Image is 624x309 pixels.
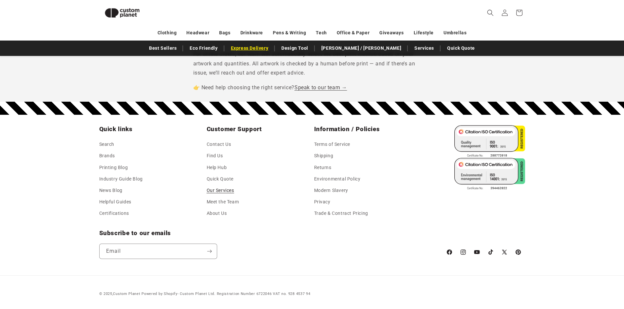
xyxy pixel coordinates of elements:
[314,162,331,173] a: Returns
[193,50,431,78] p: For online orders, our team will automatically select the best print method based on your artwork...
[99,162,128,173] a: Printing Blog
[454,125,525,158] img: ISO 9001 Certified
[207,150,223,162] a: Find Us
[207,140,231,150] a: Contact Us
[444,43,478,54] a: Quick Quote
[99,292,141,296] small: © 2025,
[193,83,431,93] p: 👉 Need help choosing the right service?
[314,208,368,219] a: Trade & Contract Pricing
[515,238,624,309] iframe: Chat Widget
[207,196,239,208] a: Meet the Team
[294,84,347,91] a: Speak to our team →
[207,185,234,196] a: Our Services
[207,173,234,185] a: Quick Quote
[113,292,140,296] a: Custom Planet
[219,27,230,39] a: Bags
[207,162,227,173] a: Help Hub
[142,292,178,296] a: Powered by Shopify
[228,43,272,54] a: Express Delivery
[99,125,203,133] h2: Quick links
[314,150,333,162] a: Shipping
[99,208,129,219] a: Certifications
[240,27,263,39] a: Drinkware
[379,27,404,39] a: Giveaways
[314,173,361,185] a: Environmental Policy
[186,27,209,39] a: Headwear
[99,173,143,185] a: Industry Guide Blog
[99,196,131,208] a: Helpful Guides
[142,292,310,296] small: - Custom Planet Ltd. Registration Number 6722046 VAT no. 928 4537 94
[273,27,306,39] a: Pens & Writing
[316,27,327,39] a: Tech
[314,125,418,133] h2: Information / Policies
[207,208,227,219] a: About Us
[158,27,177,39] a: Clothing
[483,6,498,20] summary: Search
[318,43,405,54] a: [PERSON_NAME] / [PERSON_NAME]
[444,27,466,39] a: Umbrellas
[99,185,123,196] a: News Blog
[99,229,439,237] h2: Subscribe to our emails
[454,158,525,191] img: ISO 14001 Certified
[414,27,434,39] a: Lifestyle
[337,27,369,39] a: Office & Paper
[99,150,115,162] a: Brands
[99,140,115,150] a: Search
[186,43,221,54] a: Eco Friendly
[278,43,312,54] a: Design Tool
[314,140,350,150] a: Terms of Service
[207,125,310,133] h2: Customer Support
[411,43,437,54] a: Services
[146,43,180,54] a: Best Sellers
[314,185,348,196] a: Modern Slavery
[202,244,217,259] button: Subscribe
[314,196,331,208] a: Privacy
[99,3,145,23] img: Custom Planet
